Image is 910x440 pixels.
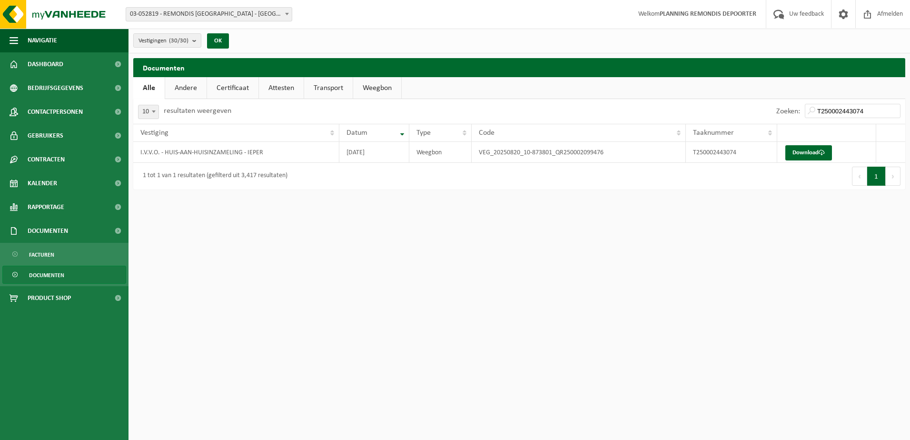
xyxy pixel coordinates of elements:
span: 10 [138,105,158,119]
span: 03-052819 - REMONDIS WEST-VLAANDEREN - OOSTENDE [126,8,292,21]
label: resultaten weergeven [164,107,231,115]
span: Contracten [28,148,65,171]
span: Product Shop [28,286,71,310]
span: Gebruikers [28,124,63,148]
span: Vestiging [140,129,168,137]
a: Documenten [2,266,126,284]
a: Download [785,145,832,160]
button: Next [886,167,900,186]
span: Navigatie [28,29,57,52]
label: Zoeken: [776,108,800,115]
h2: Documenten [133,58,905,77]
span: Rapportage [28,195,64,219]
span: 03-052819 - REMONDIS WEST-VLAANDEREN - OOSTENDE [126,7,292,21]
button: 1 [867,167,886,186]
span: Datum [346,129,367,137]
a: Attesten [259,77,304,99]
td: I.V.V.O. - HUIS-AAN-HUISINZAMELING - IEPER [133,142,339,163]
td: Weegbon [409,142,471,163]
count: (30/30) [169,38,188,44]
td: [DATE] [339,142,409,163]
span: Vestigingen [138,34,188,48]
a: Andere [165,77,207,99]
span: Taaknummer [693,129,734,137]
span: Bedrijfsgegevens [28,76,83,100]
span: Code [479,129,495,137]
span: Dashboard [28,52,63,76]
span: Contactpersonen [28,100,83,124]
span: Documenten [28,219,68,243]
button: Previous [852,167,867,186]
a: Weegbon [353,77,401,99]
a: Transport [304,77,353,99]
div: 1 tot 1 van 1 resultaten (gefilterd uit 3,417 resultaten) [138,168,287,185]
button: Vestigingen(30/30) [133,33,201,48]
td: VEG_20250820_10-873801_QR250002099476 [472,142,686,163]
strong: PLANNING REMONDIS DEPOORTER [660,10,756,18]
span: Kalender [28,171,57,195]
a: Facturen [2,245,126,263]
span: Documenten [29,266,64,284]
td: T250002443074 [686,142,777,163]
span: Facturen [29,246,54,264]
button: OK [207,33,229,49]
span: 10 [138,105,159,119]
a: Certificaat [207,77,258,99]
span: Type [416,129,431,137]
a: Alle [133,77,165,99]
